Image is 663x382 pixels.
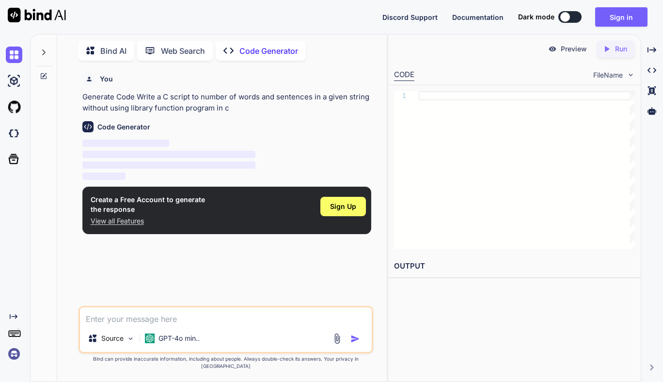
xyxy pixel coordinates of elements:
img: chat [6,47,22,63]
span: ‌ [82,173,126,180]
span: ‌ [82,161,256,169]
span: Discord Support [382,13,438,21]
h1: Create a Free Account to generate the response [91,195,205,214]
p: Generate Code Write a C script to number of words and sentences in a given string without using l... [82,92,371,113]
h6: You [100,74,113,84]
span: ‌ [82,151,256,158]
span: ‌ [82,140,169,147]
img: GPT-4o mini [145,334,155,343]
button: Discord Support [382,12,438,22]
p: Bind can provide inaccurate information, including about people. Always double-check its answers.... [79,355,373,370]
img: preview [548,45,557,53]
p: Web Search [161,45,205,57]
button: Documentation [452,12,504,22]
span: Documentation [452,13,504,21]
button: Sign in [595,7,647,27]
div: 1 [394,91,406,100]
img: Pick Models [126,334,135,343]
img: icon [350,334,360,344]
p: Code Generator [239,45,298,57]
img: darkCloudIdeIcon [6,125,22,142]
div: CODE [394,69,414,81]
p: GPT-4o min.. [158,334,200,343]
h6: Code Generator [97,122,150,132]
h2: OUTPUT [388,255,640,278]
span: Dark mode [518,12,554,22]
img: Bind AI [8,8,66,22]
span: FileName [593,70,623,80]
img: attachment [331,333,343,344]
p: Source [101,334,124,343]
img: chevron down [627,71,635,79]
p: Preview [561,44,587,54]
p: View all Features [91,216,205,226]
p: Run [615,44,627,54]
img: signin [6,346,22,362]
img: ai-studio [6,73,22,89]
img: githubLight [6,99,22,115]
p: Bind AI [100,45,126,57]
span: Sign Up [330,202,356,211]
